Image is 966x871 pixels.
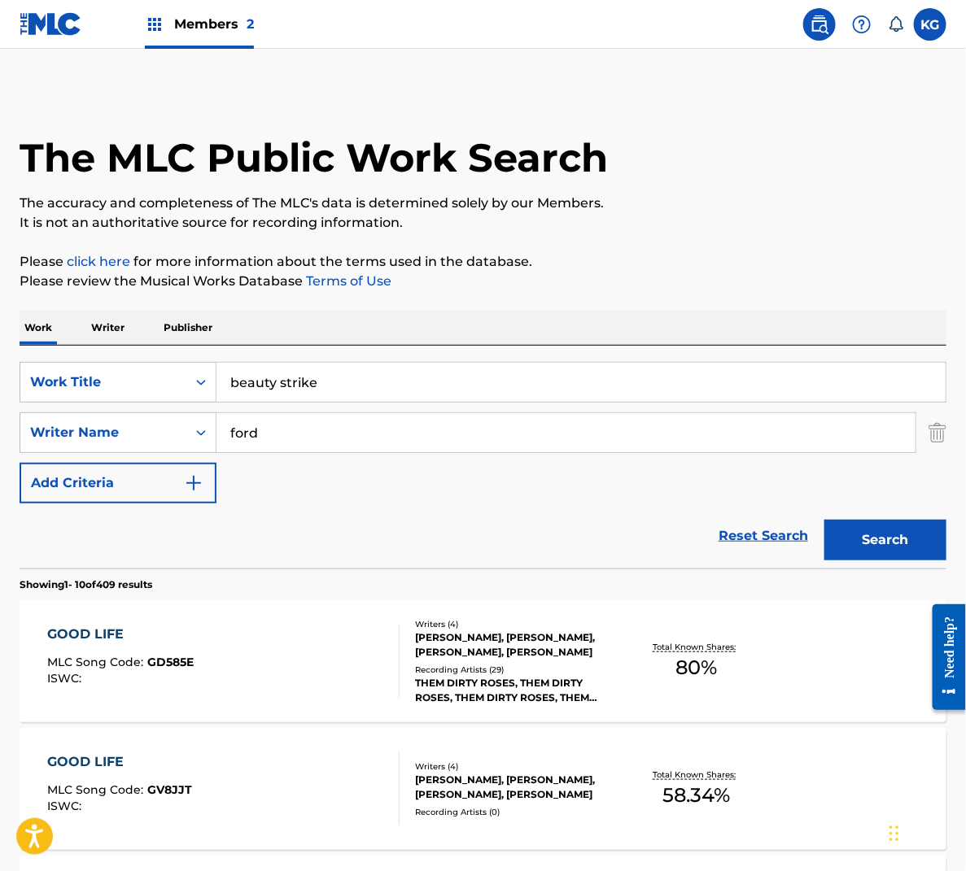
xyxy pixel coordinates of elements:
[810,15,829,34] img: search
[20,577,152,592] p: Showing 1 - 10 of 409 results
[20,311,57,345] p: Work
[20,133,608,182] h1: The MLC Public Work Search
[415,773,620,802] div: [PERSON_NAME], [PERSON_NAME], [PERSON_NAME], [PERSON_NAME]
[247,16,254,32] span: 2
[184,473,203,493] img: 9d2ae6d4665cec9f34b9.svg
[47,799,85,813] span: ISWC :
[653,769,741,781] p: Total Known Shares:
[30,423,177,442] div: Writer Name
[20,728,946,850] a: GOOD LIFEMLC Song Code:GV8JJTISWC:Writers (4)[PERSON_NAME], [PERSON_NAME], [PERSON_NAME], [PERSON...
[67,254,130,269] a: click here
[47,782,147,797] span: MLC Song Code :
[47,625,194,644] div: GOOD LIFE
[415,760,620,773] div: Writers ( 4 )
[920,591,966,722] iframe: Resource Center
[676,653,718,682] span: 80 %
[914,8,946,41] div: User Menu
[846,8,878,41] div: Help
[885,793,966,871] iframe: Chat Widget
[47,655,147,669] span: MLC Song Code :
[30,372,177,392] div: Work Title
[415,664,620,676] div: Recording Artists ( 29 )
[303,273,391,289] a: Terms of Use
[415,618,620,630] div: Writers ( 4 )
[415,676,620,705] div: THEM DIRTY ROSES, THEM DIRTY ROSES, THEM DIRTY ROSES, THEM DIRTY ROSES, THEM DIRTY ROSES
[20,362,946,568] form: Search Form
[890,809,899,858] div: Drag
[47,752,192,772] div: GOOD LIFE
[415,806,620,818] div: Recording Artists ( 0 )
[824,520,946,560] button: Search
[929,412,946,453] img: Delete Criterion
[803,8,836,41] a: Public Search
[147,655,194,669] span: GD585E
[852,15,872,34] img: help
[86,311,129,345] p: Writer
[20,213,946,233] p: It is not an authoritative source for recording information.
[20,600,946,722] a: GOOD LIFEMLC Song Code:GD585EISWC:Writers (4)[PERSON_NAME], [PERSON_NAME], [PERSON_NAME], [PERSON...
[710,518,816,554] a: Reset Search
[20,272,946,291] p: Please review the Musical Works Database
[20,194,946,213] p: The accuracy and completeness of The MLC's data is determined solely by our Members.
[174,15,254,33] span: Members
[159,311,217,345] p: Publisher
[653,641,741,653] p: Total Known Shares:
[20,463,216,503] button: Add Criteria
[20,252,946,272] p: Please for more information about the terms used in the database.
[145,15,164,34] img: Top Rightsholders
[147,782,192,797] span: GV8JJT
[47,671,85,686] span: ISWC :
[663,781,731,810] span: 58.34 %
[888,16,904,33] div: Notifications
[20,12,82,36] img: MLC Logo
[415,630,620,660] div: [PERSON_NAME], [PERSON_NAME], [PERSON_NAME], [PERSON_NAME]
